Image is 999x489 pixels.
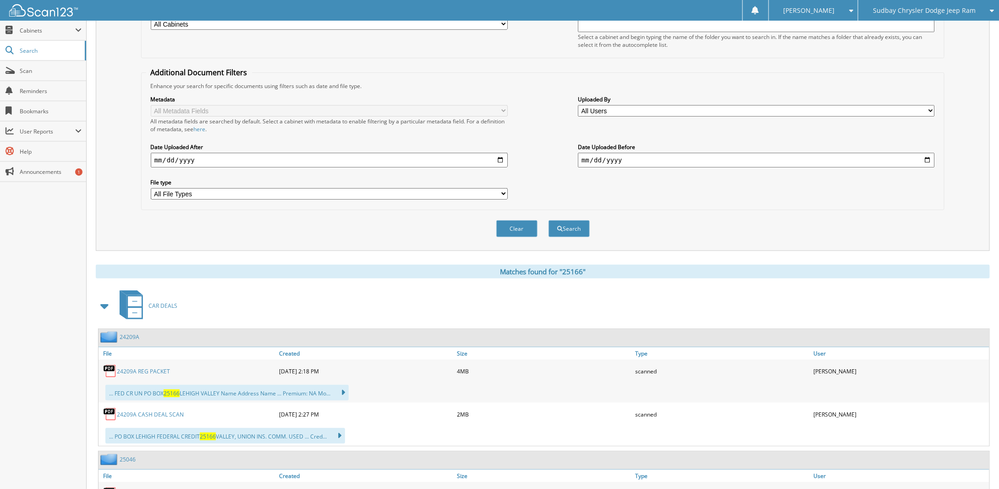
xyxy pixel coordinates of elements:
[151,178,508,186] label: File type
[20,87,82,95] span: Reminders
[20,107,82,115] span: Bookmarks
[455,405,633,423] div: 2MB
[120,456,136,463] a: 25046
[105,428,345,444] div: ... PO BOX LEHIGH FEDERAL CREDIT VALLEY, UNION INS. COMM. USED ... Cred...
[194,125,206,133] a: here
[873,8,976,13] span: Sudbay Chrysler Dodge Jeep Ram
[96,265,990,278] div: Matches found for "25166"
[496,220,538,237] button: Clear
[146,82,940,90] div: Enhance your search for specific documents using filters such as date and file type.
[117,367,170,375] a: 24209A REG PACKET
[277,347,455,360] a: Created
[105,385,349,400] div: ... FED CR UN PO BOX LEHIGH VALLEY Name Address Name ... Premium: NA Mo...
[20,67,82,75] span: Scan
[100,454,120,465] img: folder2.png
[151,117,508,133] div: All metadata fields are searched by default. Select a cabinet with metadata to enable filtering b...
[200,433,216,440] span: 25166
[146,67,252,78] legend: Additional Document Filters
[148,302,177,310] span: CAR DEALS
[578,33,935,49] div: Select a cabinet and begin typing the name of the folder you want to search in. If the name match...
[99,470,277,482] a: File
[277,362,455,380] div: [DATE] 2:18 PM
[811,405,989,423] div: [PERSON_NAME]
[164,389,180,397] span: 25166
[114,288,177,324] a: CAR DEALS
[578,143,935,151] label: Date Uploaded Before
[811,470,989,482] a: User
[633,405,811,423] div: scanned
[455,362,633,380] div: 4MB
[953,445,999,489] iframe: Chat Widget
[99,347,277,360] a: File
[578,153,935,167] input: end
[20,47,80,55] span: Search
[578,95,935,103] label: Uploaded By
[20,128,75,135] span: User Reports
[633,470,811,482] a: Type
[455,347,633,360] a: Size
[20,27,75,34] span: Cabinets
[151,143,508,151] label: Date Uploaded After
[277,405,455,423] div: [DATE] 2:27 PM
[75,168,82,176] div: 1
[455,470,633,482] a: Size
[103,407,117,421] img: PDF.png
[9,4,78,17] img: scan123-logo-white.svg
[100,331,120,343] img: folder2.png
[117,411,184,418] a: 24209A CASH DEAL SCAN
[277,470,455,482] a: Created
[811,362,989,380] div: [PERSON_NAME]
[120,333,139,341] a: 24209A
[151,95,508,103] label: Metadata
[784,8,835,13] span: [PERSON_NAME]
[103,364,117,378] img: PDF.png
[811,347,989,360] a: User
[151,153,508,167] input: start
[633,347,811,360] a: Type
[549,220,590,237] button: Search
[20,148,82,156] span: Help
[20,168,82,176] span: Announcements
[633,362,811,380] div: scanned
